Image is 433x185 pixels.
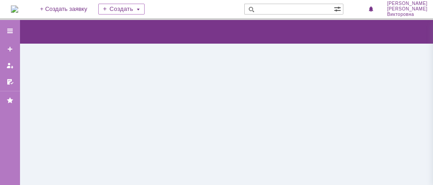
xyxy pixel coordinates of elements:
[334,4,343,13] span: Расширенный поиск
[11,5,18,13] a: Перейти на домашнюю страницу
[11,5,18,13] img: logo
[387,12,428,17] span: Викторовна
[3,42,17,56] a: Создать заявку
[387,6,428,12] span: [PERSON_NAME]
[387,1,428,6] span: [PERSON_NAME]
[3,75,17,89] a: Мои согласования
[98,4,145,15] div: Создать
[3,58,17,73] a: Мои заявки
